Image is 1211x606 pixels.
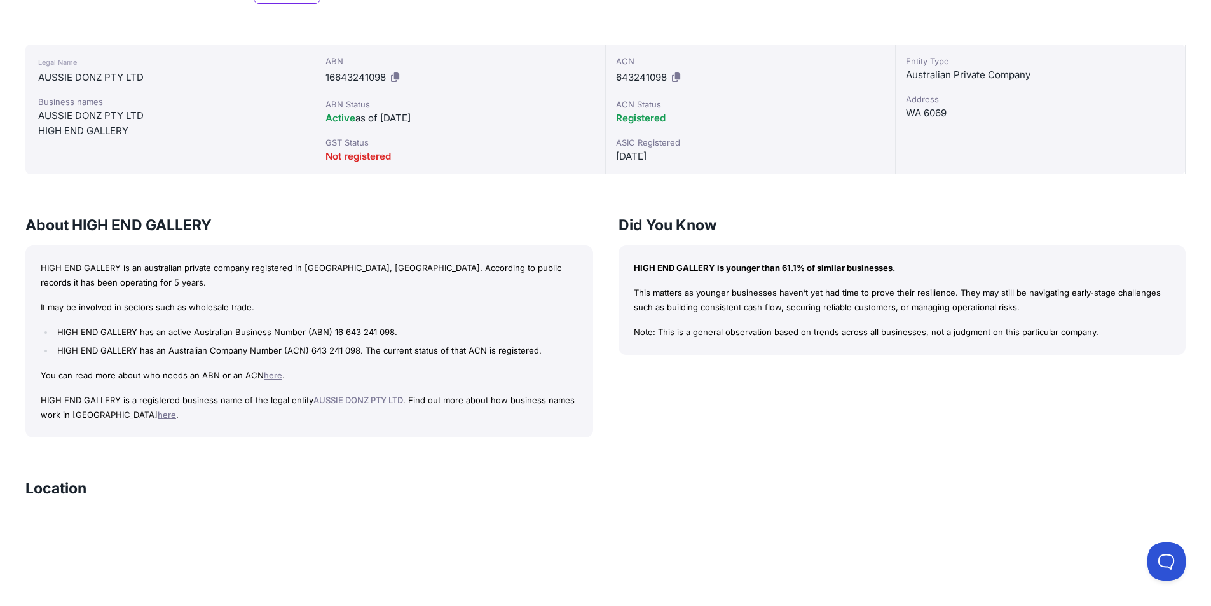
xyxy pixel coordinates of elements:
[325,55,594,67] div: ABN
[634,325,1171,340] p: Note: This is a general observation based on trends across all businesses, not a judgment on this...
[325,71,386,83] span: 16643241098
[25,478,86,499] h3: Location
[325,98,594,111] div: ABN Status
[616,55,885,67] div: ACN
[54,343,577,358] li: HIGH END GALLERY has an Australian Company Number (ACN) 643 241 098. The current status of that A...
[313,395,403,405] a: AUSSIE DONZ PTY LTD
[1147,542,1186,581] iframe: Toggle Customer Support
[325,112,355,124] span: Active
[325,150,391,162] span: Not registered
[38,95,302,108] div: Business names
[41,368,578,383] p: You can read more about who needs an ABN or an ACN .
[906,106,1175,121] div: WA 6069
[38,70,302,85] div: AUSSIE DONZ PTY LTD
[906,55,1175,67] div: Entity Type
[38,108,302,123] div: AUSSIE DONZ PTY LTD
[325,136,594,149] div: GST Status
[38,123,302,139] div: HIGH END GALLERY
[616,71,667,83] span: 643241098
[325,111,594,126] div: as of [DATE]
[41,393,578,422] p: HIGH END GALLERY is a registered business name of the legal entity . Find out more about how busi...
[25,215,593,235] h3: About HIGH END GALLERY
[264,370,282,380] a: here
[616,149,885,164] div: [DATE]
[616,136,885,149] div: ASIC Registered
[158,410,176,420] a: here
[634,261,1171,275] p: HIGH END GALLERY is younger than 61.1% of similar businesses.
[634,286,1171,315] p: This matters as younger businesses haven’t yet had time to prove their resilience. They may still...
[41,300,578,315] p: It may be involved in sectors such as wholesale trade.
[619,215,1186,235] h3: Did You Know
[38,55,302,70] div: Legal Name
[616,98,885,111] div: ACN Status
[41,261,578,290] p: HIGH END GALLERY is an australian private company registered in [GEOGRAPHIC_DATA], [GEOGRAPHIC_DA...
[616,112,666,124] span: Registered
[906,67,1175,83] div: Australian Private Company
[54,325,577,340] li: HIGH END GALLERY has an active Australian Business Number (ABN) 16 643 241 098.
[906,93,1175,106] div: Address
